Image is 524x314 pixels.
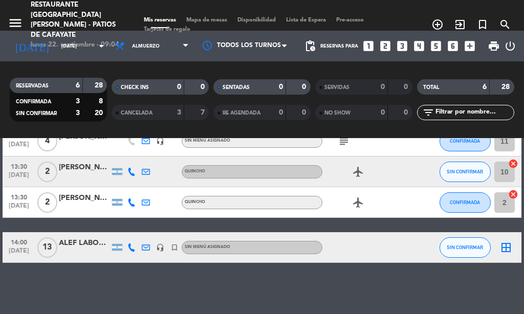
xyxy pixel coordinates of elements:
[324,110,351,116] span: NO SHOW
[476,18,489,31] i: turned_in_not
[76,109,80,117] strong: 3
[423,85,439,90] span: TOTAL
[181,17,232,23] span: Mapa de mesas
[37,192,57,213] span: 2
[177,109,181,116] strong: 3
[59,162,110,173] div: [PERSON_NAME]
[422,106,434,119] i: filter_list
[499,18,511,31] i: search
[440,162,491,182] button: SIN CONFIRMAR
[121,110,152,116] span: CANCELADA
[324,85,350,90] span: SERVIDAS
[156,243,164,252] i: headset_mic
[201,109,207,116] strong: 7
[447,244,483,250] span: SIN CONFIRMAR
[185,139,230,143] span: Sin menú asignado
[508,189,518,199] i: cancel
[95,109,105,117] strong: 20
[429,39,443,53] i: looks_5
[279,83,283,91] strong: 0
[156,137,164,145] i: headset_mic
[338,135,350,147] i: subject
[454,18,466,31] i: exit_to_app
[8,15,23,31] i: menu
[434,107,514,118] input: Filtrar por nombre...
[446,39,460,53] i: looks_6
[185,169,205,173] span: Quincho
[450,138,480,144] span: CONFIRMADA
[440,237,491,258] button: SIN CONFIRMAR
[320,43,358,49] span: Reservas para
[201,83,207,91] strong: 0
[404,109,410,116] strong: 0
[59,237,110,249] div: ALEF LABORATORIO
[121,85,149,90] span: CHECK INS
[170,243,179,252] i: turned_in_not
[431,18,444,31] i: add_circle_outline
[500,241,512,254] i: border_all
[6,141,32,153] span: [DATE]
[76,98,80,105] strong: 3
[404,83,410,91] strong: 0
[95,40,107,52] i: arrow_drop_down
[177,83,181,91] strong: 0
[352,166,364,178] i: airplanemode_active
[504,31,516,61] div: LOG OUT
[379,39,392,53] i: looks_two
[504,40,516,52] i: power_settings_new
[450,199,480,205] span: CONFIRMADA
[279,109,283,116] strong: 0
[352,196,364,209] i: airplanemode_active
[59,192,110,204] div: [PERSON_NAME]
[483,83,487,91] strong: 6
[8,36,56,56] i: [DATE]
[16,83,49,88] span: RESERVADAS
[223,110,260,116] span: RE AGENDADA
[185,200,205,204] span: Quincho
[6,203,32,214] span: [DATE]
[463,39,476,53] i: add_box
[488,40,500,52] span: print
[440,192,491,213] button: CONFIRMADA
[37,162,57,182] span: 2
[281,17,331,23] span: Lista de Espera
[304,40,316,52] span: pending_actions
[6,172,32,184] span: [DATE]
[381,83,385,91] strong: 0
[381,109,385,116] strong: 0
[331,17,369,23] span: Pre-acceso
[412,39,426,53] i: looks_4
[8,15,23,34] button: menu
[508,159,518,169] i: cancel
[132,43,160,49] span: Almuerzo
[37,237,57,258] span: 13
[302,83,308,91] strong: 0
[139,17,181,23] span: Mis reservas
[232,17,281,23] span: Disponibilidad
[139,27,195,32] span: Tarjetas de regalo
[76,82,80,89] strong: 6
[396,39,409,53] i: looks_3
[223,85,250,90] span: SENTADAS
[16,111,57,116] span: SIN CONFIRMAR
[6,236,32,248] span: 14:00
[501,83,512,91] strong: 28
[99,98,105,105] strong: 8
[6,248,32,259] span: [DATE]
[6,191,32,203] span: 13:30
[95,82,105,89] strong: 28
[16,99,51,104] span: CONFIRMADA
[362,39,375,53] i: looks_one
[440,131,491,151] button: CONFIRMADA
[447,169,483,174] span: SIN CONFIRMAR
[6,160,32,172] span: 13:30
[185,245,230,249] span: Sin menú asignado
[37,131,57,151] span: 4
[302,109,308,116] strong: 0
